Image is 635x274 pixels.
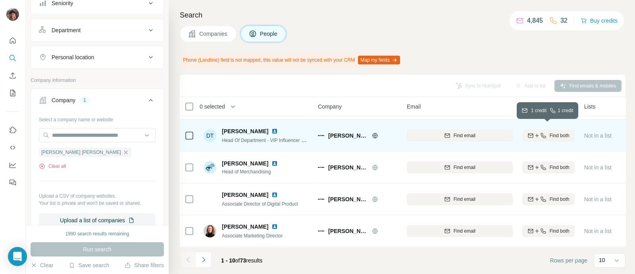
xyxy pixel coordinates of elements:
div: Personal location [52,53,94,61]
button: Department [31,21,164,40]
span: Not in a list [584,228,612,234]
button: Dashboard [6,158,19,172]
button: Feedback [6,175,19,190]
button: Find both [522,225,575,237]
img: Avatar [6,8,19,21]
span: [PERSON_NAME] [222,191,268,199]
span: [PERSON_NAME] [PERSON_NAME] [328,163,368,171]
span: results [221,257,262,264]
span: Head Of Department - VIP Influencer Marketing [222,137,322,143]
span: Not in a list [584,132,612,139]
span: Find email [454,132,475,139]
span: [PERSON_NAME] [222,127,268,135]
div: DT [204,129,216,142]
p: Company information [31,77,164,84]
span: 73 [240,257,246,264]
button: Buy credits [581,15,618,26]
img: Avatar [204,161,216,174]
button: Enrich CSV [6,68,19,83]
div: Department [52,26,81,34]
button: Quick start [6,33,19,48]
span: Find both [550,132,570,139]
span: Head of Merchandising [222,168,287,175]
span: People [260,30,278,38]
span: Associate Director of Digital Product [222,201,298,207]
h4: Search [180,10,625,21]
button: Use Surfe API [6,140,19,155]
span: [PERSON_NAME] [PERSON_NAME] [41,149,121,156]
span: Company [318,103,342,111]
div: Phone (Landline) field is not mapped, this value will not be synced with your CRM [180,53,402,67]
button: Find email [407,225,513,237]
button: Find email [407,161,513,173]
span: Email [407,103,421,111]
span: Not in a list [584,196,612,202]
button: Navigate to next page [196,252,212,268]
img: Logo of Ana Luisa [318,230,324,231]
p: 32 [560,16,568,25]
button: Find both [522,130,575,142]
button: Share filters [125,261,164,269]
span: [PERSON_NAME] [PERSON_NAME] [328,195,368,203]
span: of [235,257,240,264]
span: Find both [550,164,570,171]
img: LinkedIn logo [271,223,278,230]
span: [PERSON_NAME] [PERSON_NAME] [328,132,368,140]
button: Clear [31,261,53,269]
span: [PERSON_NAME] [PERSON_NAME] [328,227,368,235]
img: Logo of Ana Luisa [318,135,324,136]
span: Not in a list [584,164,612,171]
img: Logo of Ana Luisa [318,167,324,168]
button: Find email [407,130,513,142]
div: Open Intercom Messenger [8,247,27,266]
button: Find both [522,161,575,173]
span: Lists [584,103,596,111]
button: Personal location [31,48,164,67]
span: Find both [550,196,570,203]
button: Upload a list of companies [39,213,156,227]
span: Find both [550,227,570,235]
img: LinkedIn logo [271,160,278,167]
p: 4,845 [527,16,543,25]
p: Upload a CSV of company websites. [39,192,156,200]
button: Use Surfe on LinkedIn [6,123,19,137]
button: Save search [69,261,109,269]
span: 0 selected [200,103,225,111]
span: Find email [454,196,475,203]
img: Avatar [204,193,216,206]
span: Companies [199,30,228,38]
button: My lists [6,86,19,100]
img: Logo of Ana Luisa [318,198,324,200]
span: [PERSON_NAME] [222,223,268,231]
span: 1 - 10 [221,257,235,264]
div: 1 [80,97,89,104]
span: [PERSON_NAME] [222,159,268,167]
button: Search [6,51,19,65]
div: Company [52,96,75,104]
button: Map my fields [358,56,400,64]
button: Clear all [39,163,66,170]
span: Rows per page [550,257,587,264]
img: LinkedIn logo [271,192,278,198]
p: Your list is private and won't be saved or shared. [39,200,156,207]
div: Select a company name or website [39,113,156,123]
span: Find email [454,164,475,171]
img: Avatar [204,225,216,237]
p: 10 [599,256,605,264]
button: Find email [407,193,513,205]
button: Find both [522,193,575,205]
button: Company1 [31,91,164,113]
div: 1990 search results remaining [65,230,129,237]
span: Mobile [522,103,539,111]
span: Find email [454,227,475,235]
img: LinkedIn logo [271,128,278,134]
span: Associate Marketing Director [222,233,283,239]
